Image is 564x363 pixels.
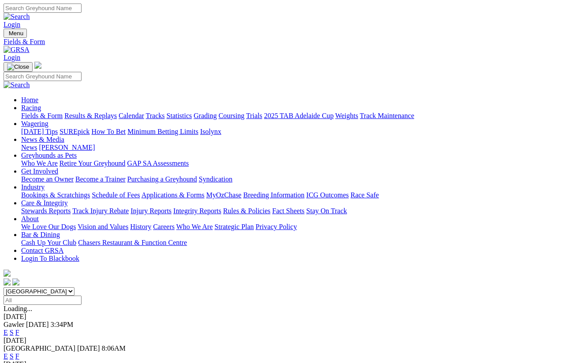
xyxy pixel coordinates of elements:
[4,296,82,305] input: Select date
[127,128,198,135] a: Minimum Betting Limits
[21,144,560,152] div: News & Media
[272,207,304,215] a: Fact Sheets
[59,159,126,167] a: Retire Your Greyhound
[223,207,271,215] a: Rules & Policies
[194,112,217,119] a: Grading
[4,305,32,312] span: Loading...
[21,199,68,207] a: Care & Integrity
[130,223,151,230] a: History
[200,128,221,135] a: Isolynx
[4,72,82,81] input: Search
[75,175,126,183] a: Become a Trainer
[21,255,79,262] a: Login To Blackbook
[141,191,204,199] a: Applications & Forms
[127,175,197,183] a: Purchasing a Greyhound
[4,337,560,344] div: [DATE]
[21,159,58,167] a: Who We Are
[256,223,297,230] a: Privacy Policy
[127,159,189,167] a: GAP SA Assessments
[215,223,254,230] a: Strategic Plan
[21,191,90,199] a: Bookings & Scratchings
[4,46,30,54] img: GRSA
[21,128,58,135] a: [DATE] Tips
[4,13,30,21] img: Search
[21,136,64,143] a: News & Media
[167,112,192,119] a: Statistics
[146,112,165,119] a: Tracks
[21,128,560,136] div: Wagering
[21,112,560,120] div: Racing
[78,223,128,230] a: Vision and Values
[176,223,213,230] a: Who We Are
[335,112,358,119] a: Weights
[102,344,126,352] span: 8:06AM
[21,239,560,247] div: Bar & Dining
[21,207,70,215] a: Stewards Reports
[21,152,77,159] a: Greyhounds as Pets
[51,321,74,328] span: 3:34PM
[21,96,38,104] a: Home
[15,352,19,360] a: F
[92,191,140,199] a: Schedule of Fees
[21,191,560,199] div: Industry
[21,207,560,215] div: Care & Integrity
[4,313,560,321] div: [DATE]
[21,223,76,230] a: We Love Our Dogs
[21,239,76,246] a: Cash Up Your Club
[243,191,304,199] a: Breeding Information
[7,63,29,70] img: Close
[153,223,174,230] a: Careers
[360,112,414,119] a: Track Maintenance
[264,112,334,119] a: 2025 TAB Adelaide Cup
[130,207,171,215] a: Injury Reports
[4,62,33,72] button: Toggle navigation
[34,62,41,69] img: logo-grsa-white.png
[9,30,23,37] span: Menu
[10,329,14,336] a: S
[4,81,30,89] img: Search
[21,175,74,183] a: Become an Owner
[4,270,11,277] img: logo-grsa-white.png
[206,191,241,199] a: MyOzChase
[4,321,24,328] span: Gawler
[92,128,126,135] a: How To Bet
[4,329,8,336] a: E
[21,175,560,183] div: Get Involved
[21,231,60,238] a: Bar & Dining
[21,144,37,151] a: News
[12,278,19,285] img: twitter.svg
[4,352,8,360] a: E
[21,112,63,119] a: Fields & Form
[306,191,349,199] a: ICG Outcomes
[26,321,49,328] span: [DATE]
[21,223,560,231] div: About
[64,112,117,119] a: Results & Replays
[72,207,129,215] a: Track Injury Rebate
[77,344,100,352] span: [DATE]
[199,175,232,183] a: Syndication
[4,29,27,38] button: Toggle navigation
[21,215,39,222] a: About
[4,278,11,285] img: facebook.svg
[350,191,378,199] a: Race Safe
[246,112,262,119] a: Trials
[15,329,19,336] a: F
[4,21,20,28] a: Login
[21,247,63,254] a: Contact GRSA
[4,344,75,352] span: [GEOGRAPHIC_DATA]
[306,207,347,215] a: Stay On Track
[21,167,58,175] a: Get Involved
[21,159,560,167] div: Greyhounds as Pets
[219,112,245,119] a: Coursing
[78,239,187,246] a: Chasers Restaurant & Function Centre
[59,128,89,135] a: SUREpick
[21,120,48,127] a: Wagering
[39,144,95,151] a: [PERSON_NAME]
[4,54,20,61] a: Login
[4,38,560,46] a: Fields & Form
[10,352,14,360] a: S
[21,104,41,111] a: Racing
[4,4,82,13] input: Search
[21,183,45,191] a: Industry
